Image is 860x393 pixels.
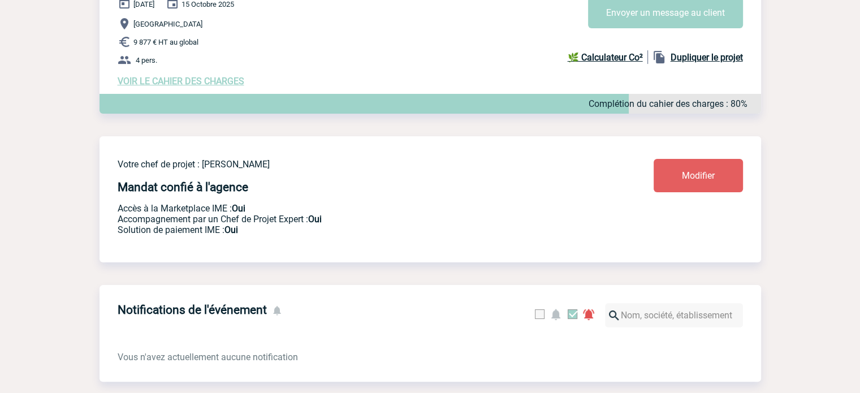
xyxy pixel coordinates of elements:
p: Accès à la Marketplace IME : [118,203,587,214]
a: VOIR LE CAHIER DES CHARGES [118,76,244,87]
a: 🌿 Calculateur Co² [568,50,648,64]
span: 9 877 € HT au global [133,38,198,46]
b: 🌿 Calculateur Co² [568,52,643,63]
span: [GEOGRAPHIC_DATA] [133,20,202,28]
b: Dupliquer le projet [671,52,743,63]
h4: Mandat confié à l'agence [118,180,248,194]
p: Prestation payante [118,214,587,224]
span: Vous n'avez actuellement aucune notification [118,352,298,362]
span: Modifier [682,170,715,181]
b: Oui [232,203,245,214]
p: Votre chef de projet : [PERSON_NAME] [118,159,587,170]
img: file_copy-black-24dp.png [652,50,666,64]
p: Conformité aux process achat client, Prise en charge de la facturation, Mutualisation de plusieur... [118,224,587,235]
h4: Notifications de l'événement [118,303,267,317]
b: Oui [308,214,322,224]
span: 4 pers. [136,56,157,64]
b: Oui [224,224,238,235]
